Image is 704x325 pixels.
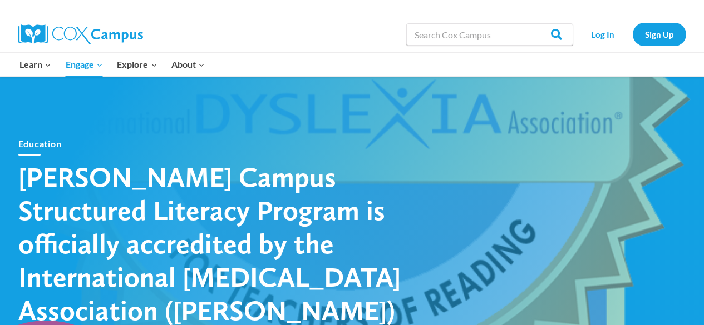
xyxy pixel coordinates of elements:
[18,138,62,149] a: Education
[171,57,205,72] span: About
[18,24,143,44] img: Cox Campus
[19,57,51,72] span: Learn
[579,23,686,46] nav: Secondary Navigation
[633,23,686,46] a: Sign Up
[117,57,157,72] span: Explore
[13,53,212,76] nav: Primary Navigation
[406,23,573,46] input: Search Cox Campus
[579,23,627,46] a: Log In
[66,57,103,72] span: Engage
